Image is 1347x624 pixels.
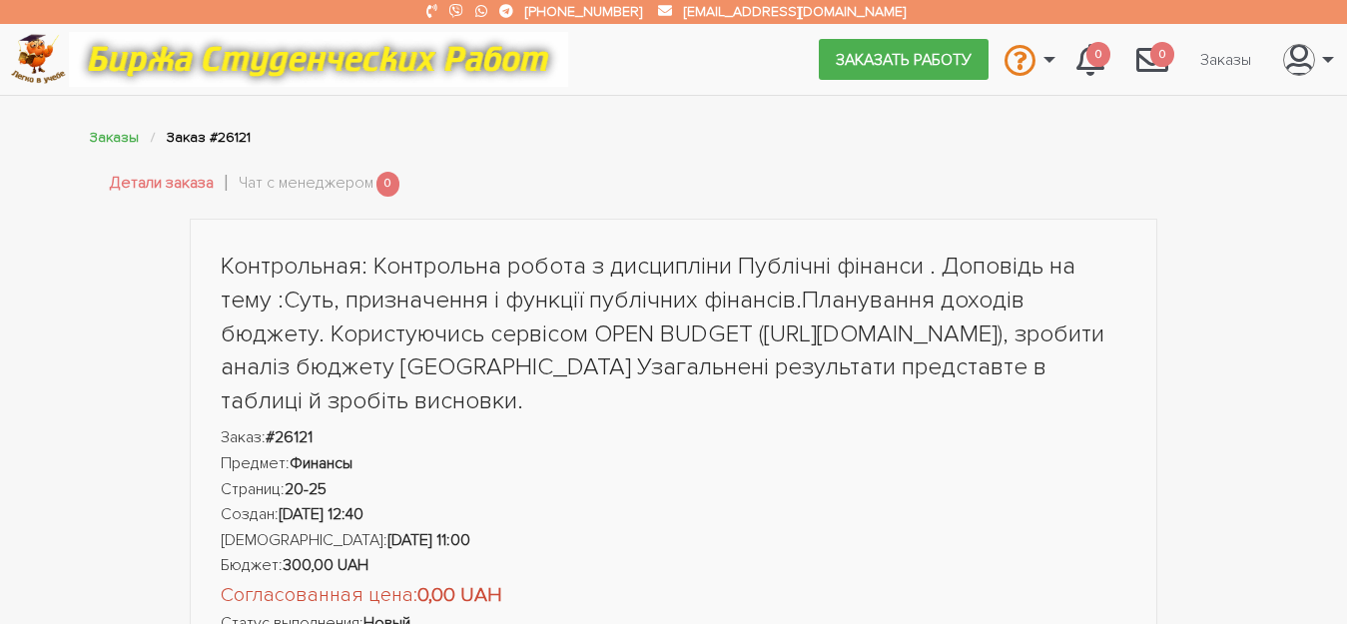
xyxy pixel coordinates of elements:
[684,3,906,20] a: [EMAIL_ADDRESS][DOMAIN_NAME]
[290,453,352,473] strong: Финансы
[525,3,642,20] a: [PHONE_NUMBER]
[285,479,327,499] strong: 20-25
[417,583,502,607] strong: 0,00 UAH
[167,126,251,149] li: Заказ #26121
[279,504,363,524] strong: [DATE] 12:40
[1120,32,1184,86] a: 0
[1184,40,1267,78] a: Заказы
[221,451,1127,477] li: Предмет:
[221,553,1127,579] li: Бюджет:
[221,579,1127,611] li: Согласованная цена:
[221,502,1127,528] li: Создан:
[221,477,1127,503] li: Страниц:
[11,34,66,85] img: logo-c4363faeb99b52c628a42810ed6dfb4293a56d4e4775eb116515dfe7f33672af.png
[1150,42,1174,67] span: 0
[239,171,373,197] a: Чат с менеджером
[283,555,368,575] strong: 300,00 UAH
[110,171,214,197] a: Детали заказа
[90,129,139,146] a: Заказы
[1060,32,1120,86] a: 0
[221,425,1127,451] li: Заказ:
[69,32,568,87] img: motto-12e01f5a76059d5f6a28199ef077b1f78e012cfde436ab5cf1d4517935686d32.gif
[1086,42,1110,67] span: 0
[221,250,1127,417] h1: Контрольная: Контрольна робота з дисципліни Публічні фінанси . Доповідь на тему :Суть, призначенн...
[376,172,400,197] span: 0
[266,427,313,447] strong: #26121
[819,39,989,79] a: Заказать работу
[221,528,1127,554] li: [DEMOGRAPHIC_DATA]:
[387,530,470,550] strong: [DATE] 11:00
